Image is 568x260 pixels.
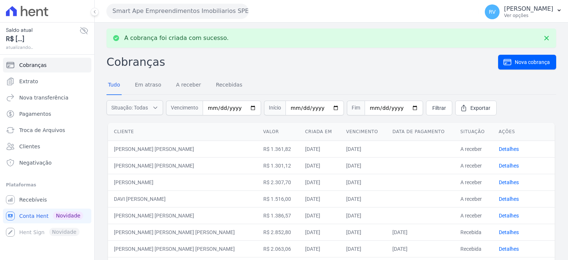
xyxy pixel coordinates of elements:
[299,207,340,224] td: [DATE]
[257,207,299,224] td: R$ 1.386,57
[257,174,299,190] td: R$ 2.307,70
[340,174,386,190] td: [DATE]
[53,212,83,220] span: Novidade
[6,44,80,51] span: atualizando...
[124,34,229,42] p: A cobrança foi criada com sucesso.
[106,76,122,95] a: Tudo
[299,190,340,207] td: [DATE]
[3,90,91,105] a: Nova transferência
[454,141,493,157] td: A receber
[108,141,257,157] td: [PERSON_NAME] [PERSON_NAME]
[3,74,91,89] a: Extrato
[6,58,88,240] nav: Sidebar
[340,141,386,157] td: [DATE]
[257,157,299,174] td: R$ 1.301,12
[3,155,91,170] a: Negativação
[257,190,299,207] td: R$ 1.516,00
[166,101,203,115] span: Vencimento
[19,212,48,220] span: Conta Hent
[19,126,65,134] span: Troca de Arquivos
[106,4,248,18] button: Smart Ape Empreendimentos Imobiliarios SPE LTDA
[6,180,88,189] div: Plataformas
[340,207,386,224] td: [DATE]
[214,76,244,95] a: Recebidas
[299,123,340,141] th: Criada em
[340,157,386,174] td: [DATE]
[19,94,68,101] span: Nova transferência
[499,246,519,252] a: Detalhes
[257,123,299,141] th: Valor
[470,104,490,112] span: Exportar
[19,61,47,69] span: Cobranças
[499,179,519,185] a: Detalhes
[111,104,148,111] span: Situação: Todas
[19,159,52,166] span: Negativação
[299,240,340,257] td: [DATE]
[3,107,91,121] a: Pagamentos
[454,190,493,207] td: A receber
[504,5,553,13] p: [PERSON_NAME]
[454,174,493,190] td: A receber
[340,240,386,257] td: [DATE]
[498,55,556,70] a: Nova cobrança
[479,1,568,22] button: RV [PERSON_NAME] Ver opções
[3,209,91,223] a: Conta Hent Novidade
[499,163,519,169] a: Detalhes
[515,58,550,66] span: Nova cobrança
[299,141,340,157] td: [DATE]
[426,101,452,115] a: Filtrar
[340,190,386,207] td: [DATE]
[493,123,555,141] th: Ações
[257,141,299,157] td: R$ 1.361,82
[106,100,163,115] button: Situação: Todas
[108,157,257,174] td: [PERSON_NAME] [PERSON_NAME]
[454,207,493,224] td: A receber
[6,34,80,44] span: R$ [...]
[299,224,340,240] td: [DATE]
[432,104,446,112] span: Filtrar
[175,76,203,95] a: A receber
[3,58,91,72] a: Cobranças
[108,224,257,240] td: [PERSON_NAME] [PERSON_NAME] [PERSON_NAME]
[19,78,38,85] span: Extrato
[347,101,365,115] span: Fim
[19,110,51,118] span: Pagamentos
[386,224,454,240] td: [DATE]
[257,224,299,240] td: R$ 2.852,80
[499,196,519,202] a: Detalhes
[499,229,519,235] a: Detalhes
[264,101,285,115] span: Início
[3,123,91,138] a: Troca de Arquivos
[386,123,454,141] th: Data de pagamento
[3,192,91,207] a: Recebíveis
[499,213,519,219] a: Detalhes
[454,224,493,240] td: Recebida
[299,157,340,174] td: [DATE]
[499,146,519,152] a: Detalhes
[19,143,40,150] span: Clientes
[133,76,163,95] a: Em atraso
[19,196,47,203] span: Recebíveis
[108,190,257,207] td: DAVI [PERSON_NAME]
[299,174,340,190] td: [DATE]
[504,13,553,18] p: Ver opções
[106,54,498,70] h2: Cobranças
[454,240,493,257] td: Recebida
[108,207,257,224] td: [PERSON_NAME] [PERSON_NAME]
[454,123,493,141] th: Situação
[454,157,493,174] td: A receber
[108,174,257,190] td: [PERSON_NAME]
[455,101,497,115] a: Exportar
[108,123,257,141] th: Cliente
[6,26,80,34] span: Saldo atual
[489,9,496,14] span: RV
[340,123,386,141] th: Vencimento
[386,240,454,257] td: [DATE]
[257,240,299,257] td: R$ 2.063,06
[108,240,257,257] td: [PERSON_NAME] [PERSON_NAME] [PERSON_NAME]
[3,139,91,154] a: Clientes
[340,224,386,240] td: [DATE]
